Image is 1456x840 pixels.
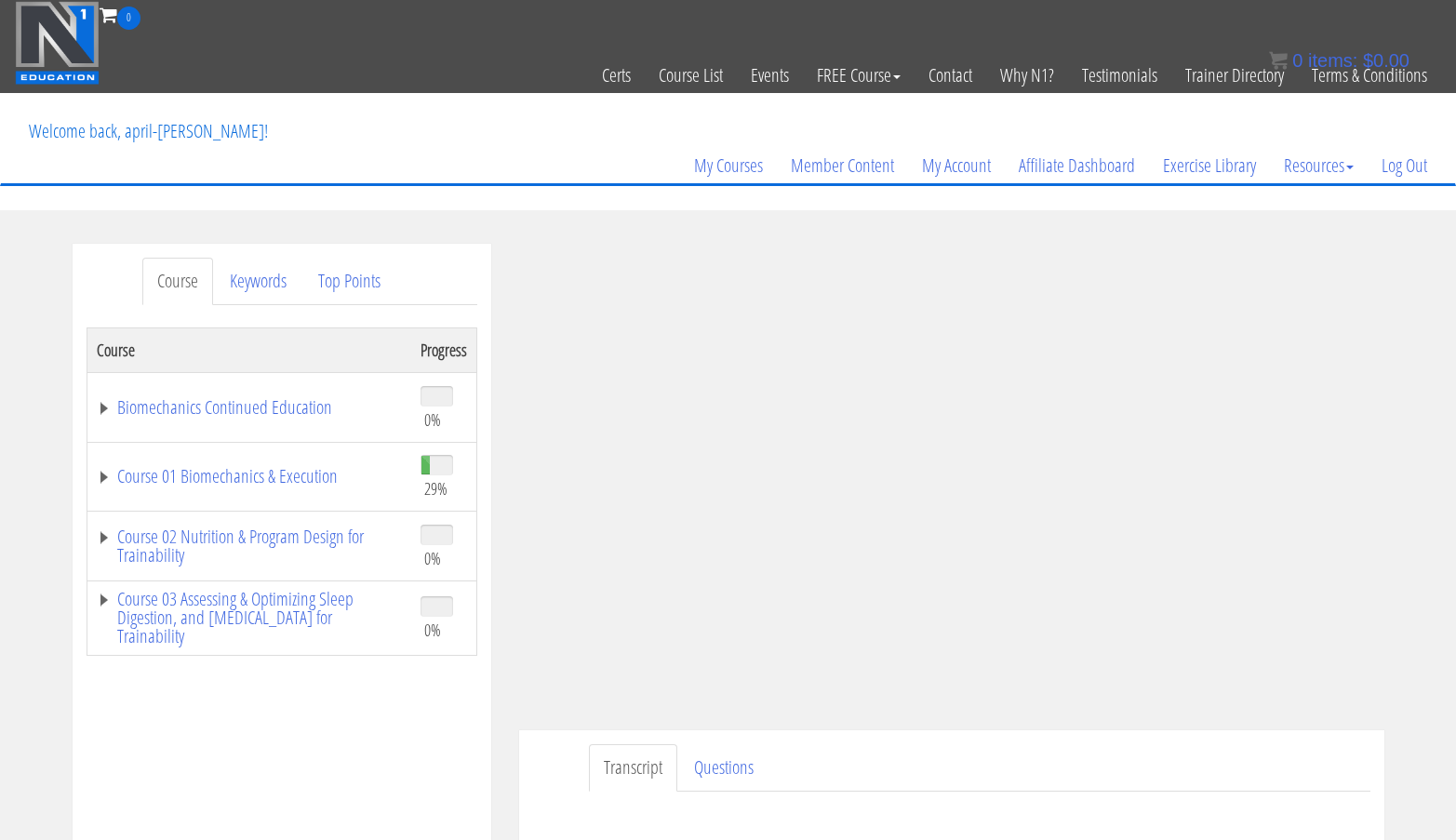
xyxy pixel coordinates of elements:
[645,30,737,121] a: Course List
[1270,121,1368,210] a: Resources
[588,30,645,121] a: Certs
[97,398,402,417] a: Biomechanics Continued Education
[1298,30,1441,121] a: Terms & Conditions
[97,527,402,565] a: Course 02 Nutrition & Program Design for Trainability
[986,30,1068,121] a: Why N1?
[1363,50,1409,71] bdi: 0.00
[303,258,395,305] a: Top Points
[424,478,447,499] span: 29%
[142,258,213,305] a: Course
[589,744,677,792] a: Transcript
[97,590,402,646] a: Course 03 Assessing & Optimizing Sleep Digestion, and [MEDICAL_DATA] for Trainability
[15,94,282,168] p: Welcome back, april-[PERSON_NAME]!
[737,30,803,121] a: Events
[97,467,402,486] a: Course 01 Biomechanics & Execution
[680,121,777,210] a: My Courses
[1368,121,1441,210] a: Log Out
[1269,51,1288,70] img: icon11.png
[1068,30,1171,121] a: Testimonials
[100,2,140,27] a: 0
[908,121,1005,210] a: My Account
[117,7,140,30] span: 0
[1292,50,1302,71] span: 0
[1363,50,1373,71] span: $
[411,327,477,372] th: Progress
[1171,30,1298,121] a: Trainer Directory
[679,744,768,792] a: Questions
[424,548,441,568] span: 0%
[915,30,986,121] a: Contact
[1269,50,1409,71] a: 0 items: $0.00
[15,1,100,85] img: n1-education
[215,258,301,305] a: Keywords
[424,620,441,640] span: 0%
[424,409,441,430] span: 0%
[777,121,908,210] a: Member Content
[803,30,915,121] a: FREE Course
[87,327,411,372] th: Course
[1149,121,1270,210] a: Exercise Library
[1005,121,1149,210] a: Affiliate Dashboard
[1308,50,1357,71] span: items:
